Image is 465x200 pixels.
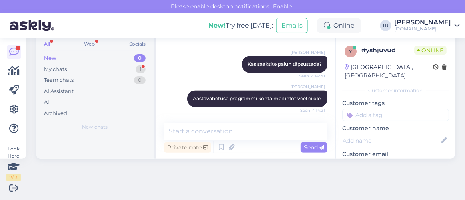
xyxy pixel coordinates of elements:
[343,136,440,145] input: Add name
[395,19,451,26] div: [PERSON_NAME]
[271,3,294,10] span: Enable
[380,20,391,31] div: TR
[317,18,361,33] div: Online
[44,65,67,73] div: My chats
[193,96,322,102] span: Aastavahetuse programmi kohta meil infot veel ei ole.
[342,150,449,158] p: Customer email
[136,65,146,73] div: 1
[6,145,21,181] div: Look Here
[164,142,211,153] div: Private note
[44,98,51,106] div: All
[395,19,460,32] a: [PERSON_NAME][DOMAIN_NAME]
[44,76,74,84] div: Team chats
[395,26,451,32] div: [DOMAIN_NAME]
[304,144,324,151] span: Send
[276,18,308,33] button: Emails
[83,39,97,49] div: Web
[342,109,449,121] input: Add a tag
[247,61,322,67] span: Kas saaksite palun täpsustada?
[361,46,414,55] div: # yshjuvud
[342,158,389,169] div: Request email
[295,108,325,114] span: Seen ✓ 14:21
[208,21,273,30] div: Try free [DATE]:
[295,73,325,79] span: Seen ✓ 14:20
[414,46,447,55] span: Online
[44,54,56,62] div: New
[82,123,108,131] span: New chats
[291,84,325,90] span: [PERSON_NAME]
[44,109,67,117] div: Archived
[134,76,146,84] div: 0
[6,174,21,181] div: 2 / 3
[208,22,226,29] b: New!
[345,63,433,80] div: [GEOGRAPHIC_DATA], [GEOGRAPHIC_DATA]
[342,99,449,107] p: Customer tags
[342,87,449,94] div: Customer information
[128,39,147,49] div: Socials
[44,87,74,95] div: AI Assistant
[291,50,325,56] span: [PERSON_NAME]
[342,124,449,133] p: Customer name
[134,54,146,62] div: 0
[349,48,352,54] span: y
[42,39,52,49] div: All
